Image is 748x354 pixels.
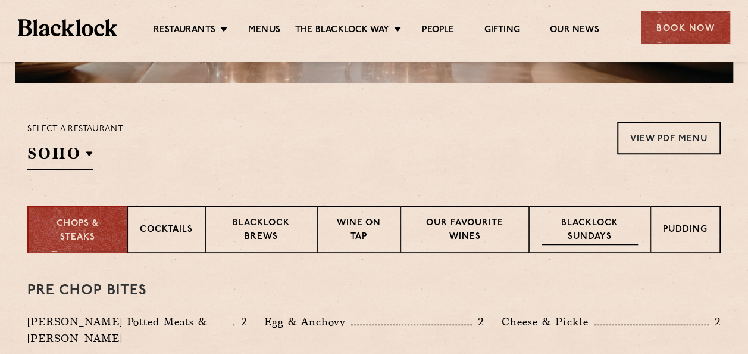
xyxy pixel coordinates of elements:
p: Select a restaurant [27,122,123,137]
p: Cheese & Pickle [502,313,594,330]
h3: Pre Chop Bites [27,283,721,299]
p: Wine on Tap [330,217,388,245]
a: Our News [550,24,599,38]
p: Egg & Anchovy [264,313,351,330]
a: Restaurants [154,24,215,38]
p: Blacklock Brews [218,217,305,245]
a: People [422,24,454,38]
a: View PDF Menu [617,122,721,154]
a: Menus [248,24,280,38]
p: 2 [234,314,246,330]
p: Blacklock Sundays [542,217,638,245]
a: The Blacklock Way [295,24,389,38]
p: Cocktails [140,223,193,238]
p: Pudding [663,223,708,238]
p: Chops & Steaks [40,218,115,244]
p: 2 [472,314,484,330]
p: Our favourite wines [413,217,516,245]
a: Gifting [484,24,519,38]
h2: SOHO [27,143,93,170]
img: BL_Textured_Logo-footer-cropped.svg [18,19,117,36]
p: [PERSON_NAME] Potted Meats & [PERSON_NAME] [27,313,233,347]
div: Book Now [641,11,730,44]
p: 2 [709,314,721,330]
